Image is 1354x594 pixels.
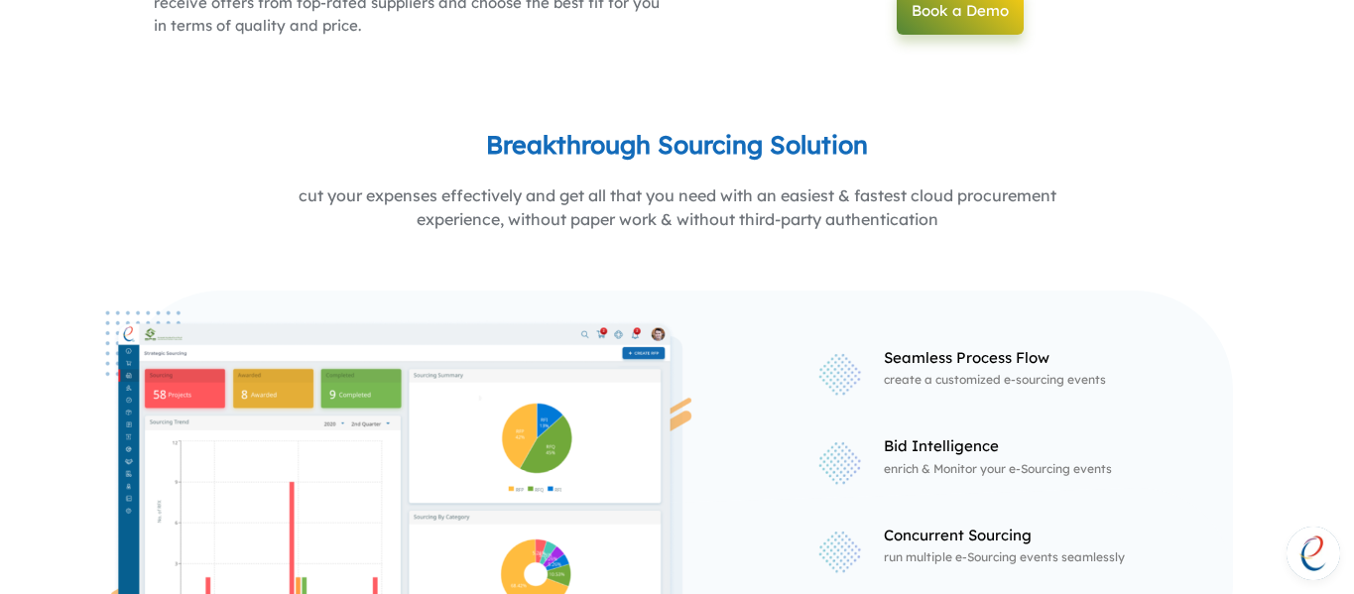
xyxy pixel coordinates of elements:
[884,528,1203,544] h4: Concurrent Sourcing
[1287,527,1340,580] div: Open chat
[884,350,1203,367] h4: Seamless Process Flow
[122,183,1233,231] p: cut your expenses effectively and get all that you need with an easiest & fastest cloud procureme...
[884,371,1203,389] p: create a customized e-sourcing events
[884,548,1203,566] p: run multiple e-Sourcing events seamlessly
[884,460,1203,478] p: enrich & Monitor your e-Sourcing events
[122,131,1233,178] h1: Breakthrough Sourcing Solution
[884,438,1203,455] h4: Bid Intelligence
